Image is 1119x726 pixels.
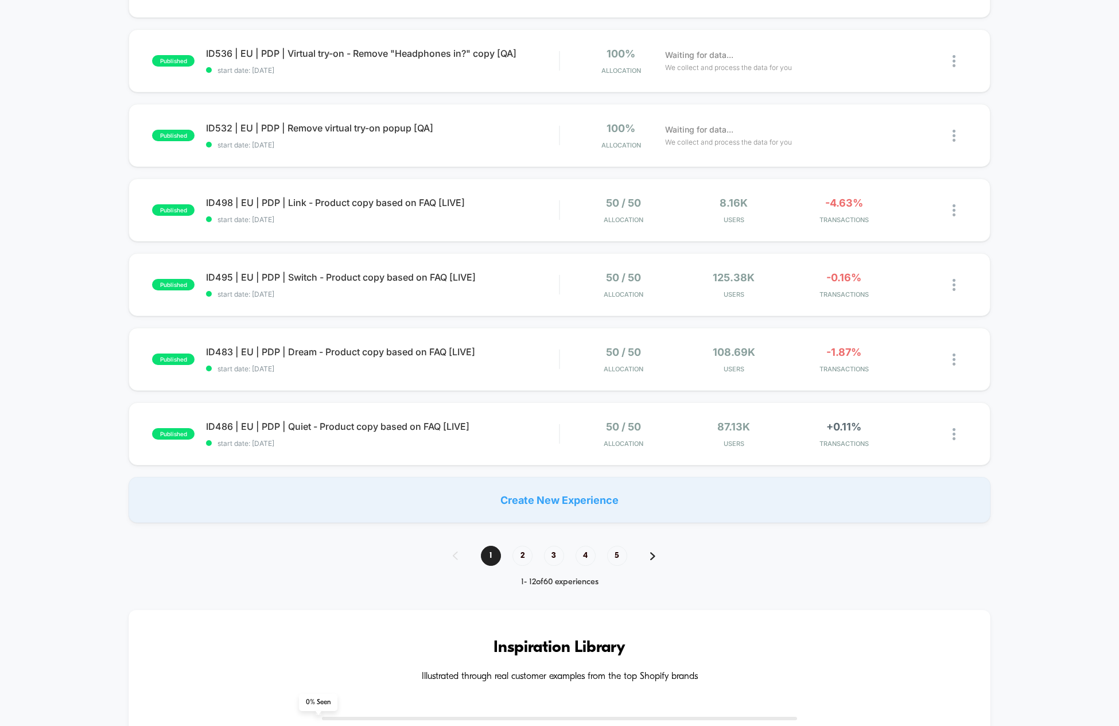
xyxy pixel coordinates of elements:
[206,215,559,224] span: start date: [DATE]
[604,365,643,373] span: Allocation
[441,577,678,587] div: 1 - 12 of 60 experiences
[665,49,733,61] span: Waiting for data...
[601,67,641,75] span: Allocation
[152,55,195,67] span: published
[682,440,786,448] span: Users
[604,216,643,224] span: Allocation
[606,421,641,433] span: 50 / 50
[206,290,559,298] span: start date: [DATE]
[665,137,792,147] span: We collect and process the data for you
[607,546,627,566] span: 5
[152,354,195,365] span: published
[206,48,559,59] span: ID536 | EU | PDP | Virtual try-on - Remove "Headphones in?" copy [QA]
[713,271,755,284] span: 125.38k
[953,354,955,366] img: close
[720,197,748,209] span: 8.16k
[682,290,786,298] span: Users
[792,216,896,224] span: TRANSACTIONS
[953,204,955,216] img: close
[792,440,896,448] span: TRANSACTIONS
[152,204,195,216] span: published
[825,197,863,209] span: -4.63%
[650,552,655,560] img: pagination forward
[953,279,955,291] img: close
[792,365,896,373] span: TRANSACTIONS
[604,290,643,298] span: Allocation
[953,55,955,67] img: close
[682,216,786,224] span: Users
[129,477,990,523] div: Create New Experience
[606,197,641,209] span: 50 / 50
[512,546,533,566] span: 2
[665,62,792,73] span: We collect and process the data for you
[826,421,861,433] span: +0.11%
[163,639,956,657] h3: Inspiration Library
[606,346,641,358] span: 50 / 50
[206,364,559,373] span: start date: [DATE]
[826,346,861,358] span: -1.87%
[544,546,564,566] span: 3
[152,428,195,440] span: published
[826,271,861,284] span: -0.16%
[152,279,195,290] span: published
[576,546,596,566] span: 4
[206,122,559,134] span: ID532 | EU | PDP | Remove virtual try-on popup [QA]
[607,122,635,134] span: 100%
[163,671,956,682] h4: Illustrated through real customer examples from the top Shopify brands
[206,66,559,75] span: start date: [DATE]
[713,346,755,358] span: 108.69k
[717,421,750,433] span: 87.13k
[604,440,643,448] span: Allocation
[953,130,955,142] img: close
[206,271,559,283] span: ID495 | EU | PDP | Switch - Product copy based on FAQ [LIVE]
[206,197,559,208] span: ID498 | EU | PDP | Link - Product copy based on FAQ [LIVE]
[206,141,559,149] span: start date: [DATE]
[953,428,955,440] img: close
[792,290,896,298] span: TRANSACTIONS
[682,365,786,373] span: Users
[606,271,641,284] span: 50 / 50
[601,141,641,149] span: Allocation
[299,694,337,711] span: 0 % Seen
[206,346,559,358] span: ID483 | EU | PDP | Dream - Product copy based on FAQ [LIVE]
[481,546,501,566] span: 1
[607,48,635,60] span: 100%
[152,130,195,141] span: published
[665,123,733,136] span: Waiting for data...
[206,439,559,448] span: start date: [DATE]
[206,421,559,432] span: ID486 | EU | PDP | Quiet - Product copy based on FAQ [LIVE]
